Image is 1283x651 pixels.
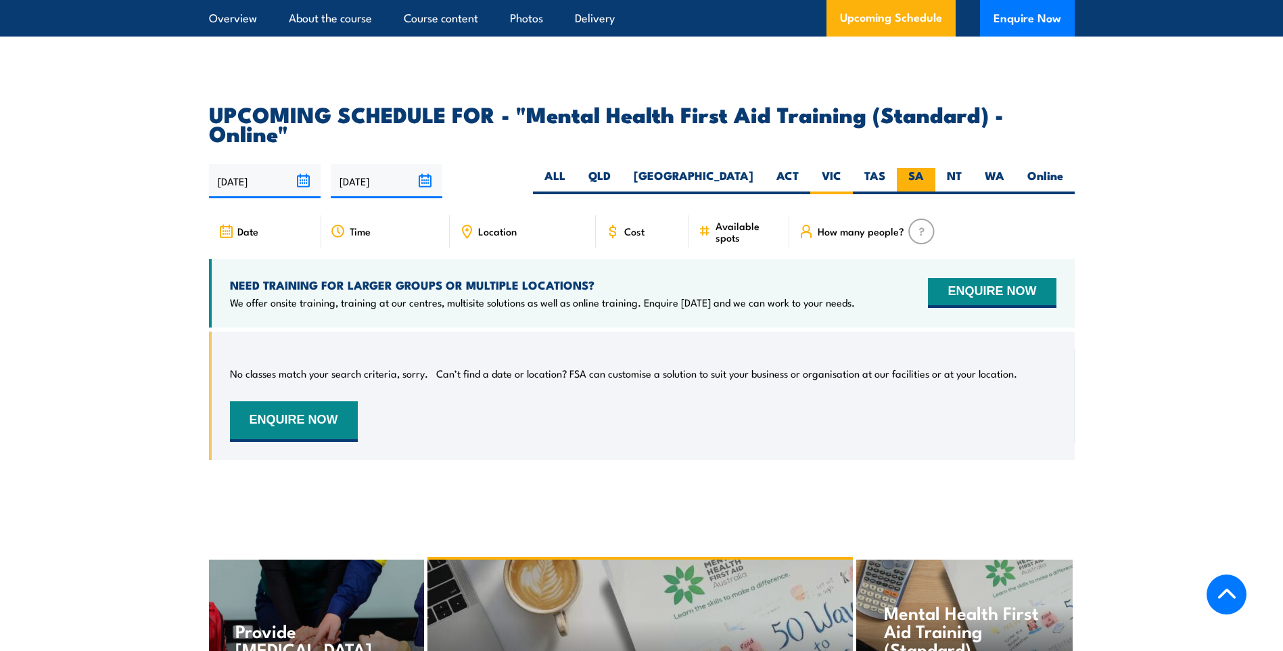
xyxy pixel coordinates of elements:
[716,220,780,243] span: Available spots
[230,401,358,442] button: ENQUIRE NOW
[209,164,321,198] input: From date
[622,168,765,194] label: [GEOGRAPHIC_DATA]
[818,225,904,237] span: How many people?
[577,168,622,194] label: QLD
[1016,168,1075,194] label: Online
[973,168,1016,194] label: WA
[935,168,973,194] label: NT
[436,367,1017,380] p: Can’t find a date or location? FSA can customise a solution to suit your business or organisation...
[230,367,428,380] p: No classes match your search criteria, sorry.
[897,168,935,194] label: SA
[765,168,810,194] label: ACT
[237,225,258,237] span: Date
[209,104,1075,142] h2: UPCOMING SCHEDULE FOR - "Mental Health First Aid Training (Standard) - Online"
[230,277,855,292] h4: NEED TRAINING FOR LARGER GROUPS OR MULTIPLE LOCATIONS?
[928,278,1056,308] button: ENQUIRE NOW
[533,168,577,194] label: ALL
[810,168,853,194] label: VIC
[853,168,897,194] label: TAS
[230,296,855,309] p: We offer onsite training, training at our centres, multisite solutions as well as online training...
[350,225,371,237] span: Time
[331,164,442,198] input: To date
[478,225,517,237] span: Location
[624,225,645,237] span: Cost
